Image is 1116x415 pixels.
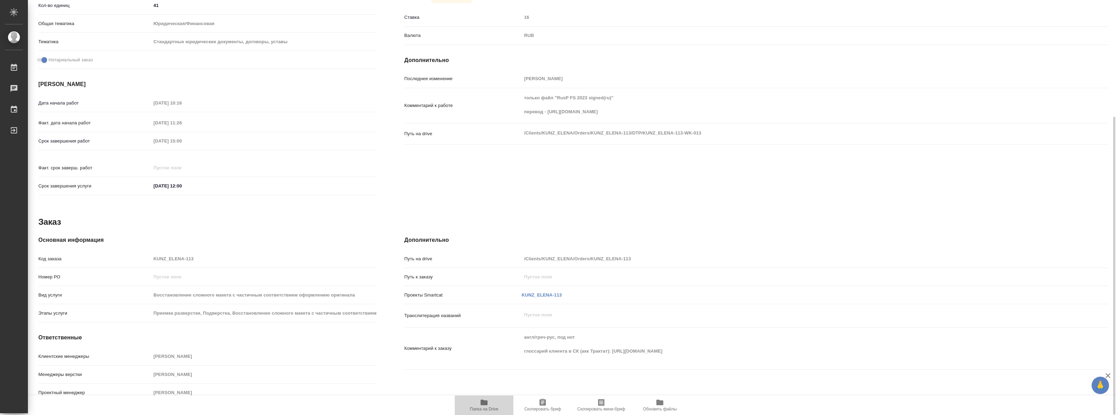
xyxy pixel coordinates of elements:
textarea: /Clients/KUNZ_ELENA/Orders/KUNZ_ELENA-113/DTP/KUNZ_ELENA-113-WK-013 [522,127,1050,139]
span: Скопировать бриф [524,407,561,412]
button: 🙏 [1092,377,1109,394]
button: Скопировать бриф [513,395,572,415]
textarea: англ/греч-рус, под нот глоссарий клиента в СК (акк Трактат): [URL][DOMAIN_NAME] [522,331,1050,364]
p: Факт. дата начала работ [38,120,151,126]
div: Юридическая/Финансовая [151,18,376,30]
p: Комментарий к работе [404,102,521,109]
p: Кол-во единиц [38,2,151,9]
input: Пустое поле [151,387,376,398]
p: Менеджеры верстки [38,371,151,378]
h4: Дополнительно [404,236,1108,244]
h4: [PERSON_NAME] [38,80,376,89]
p: Клиентские менеджеры [38,353,151,360]
input: Пустое поле [151,290,376,300]
p: Вид услуги [38,292,151,299]
p: Этапы услуги [38,310,151,317]
a: KUNZ_ELENA-113 [522,292,562,298]
p: Тематика [38,38,151,45]
button: Скопировать мини-бриф [572,395,631,415]
input: Пустое поле [151,163,212,173]
h4: Основная информация [38,236,376,244]
h4: Дополнительно [404,56,1108,64]
h4: Ответственные [38,333,376,342]
p: Путь на drive [404,255,521,262]
p: Срок завершения услуги [38,183,151,190]
input: ✎ Введи что-нибудь [151,181,212,191]
input: Пустое поле [151,272,376,282]
span: Нотариальный заказ [48,56,93,63]
input: Пустое поле [151,118,212,128]
input: Пустое поле [522,12,1050,22]
input: ✎ Введи что-нибудь [151,0,376,10]
input: Пустое поле [151,136,212,146]
span: Обновить файлы [643,407,677,412]
button: Папка на Drive [455,395,513,415]
span: Папка на Drive [470,407,498,412]
p: Транслитерация названий [404,312,521,319]
span: 🙏 [1094,378,1106,393]
p: Код заказа [38,255,151,262]
div: Стандартные юридические документы, договоры, уставы [151,36,376,48]
p: Проектный менеджер [38,389,151,396]
p: Срок завершения работ [38,138,151,145]
button: Обновить файлы [631,395,689,415]
p: Комментарий к заказу [404,345,521,352]
input: Пустое поле [522,254,1050,264]
p: Дата начала работ [38,100,151,107]
input: Пустое поле [151,308,376,318]
p: Факт. срок заверш. работ [38,164,151,171]
input: Пустое поле [151,98,212,108]
p: Проекты Smartcat [404,292,521,299]
input: Пустое поле [151,254,376,264]
p: Последнее изменение [404,75,521,82]
input: Пустое поле [151,351,376,361]
h2: Заказ [38,216,61,228]
p: Валюта [404,32,521,39]
p: Общая тематика [38,20,151,27]
p: Путь на drive [404,130,521,137]
p: Номер РО [38,274,151,280]
textarea: только файл "RusP FS 2023 signed(ru)" перевод - [URL][DOMAIN_NAME] [522,92,1050,118]
input: Пустое поле [522,74,1050,84]
input: Пустое поле [151,369,376,379]
span: Скопировать мини-бриф [577,407,625,412]
input: Пустое поле [522,272,1050,282]
p: Ставка [404,14,521,21]
div: RUB [522,30,1050,41]
p: Путь к заказу [404,274,521,280]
